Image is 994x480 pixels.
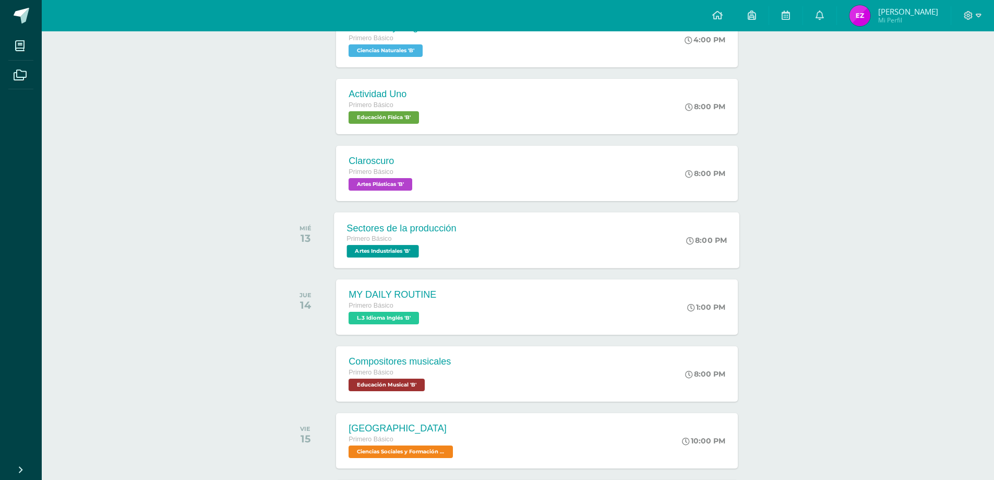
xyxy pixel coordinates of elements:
span: L.3 Idioma Inglés 'B' [349,312,419,324]
div: VIE [300,425,310,432]
span: Primero Básico [349,302,393,309]
span: Educación Física 'B' [349,111,419,124]
span: Primero Básico [349,369,393,376]
span: Primero Básico [349,101,393,109]
div: MIÉ [300,225,312,232]
div: MY DAILY ROUTINE [349,289,436,300]
span: Ciencias Sociales y Formación Ciudadana 'B' [349,446,453,458]
span: Primero Básico [349,168,393,175]
span: Primero Básico [349,436,393,443]
div: 14 [300,299,312,311]
span: Primero Básico [347,235,392,242]
div: 4:00 PM [685,35,725,44]
div: 8:00 PM [685,369,725,379]
div: [GEOGRAPHIC_DATA] [349,423,456,434]
div: JUE [300,291,312,299]
div: 10:00 PM [682,436,725,446]
div: Compositores musicales [349,356,451,367]
span: Primero Básico [349,34,393,42]
span: Ciencias Naturales 'B' [349,44,423,57]
div: Claroscuro [349,156,415,167]
span: Educación Musical 'B' [349,379,425,391]
div: 8:00 PM [685,169,725,178]
div: Actividad Uno [349,89,422,100]
div: 13 [300,232,312,244]
div: 8:00 PM [685,102,725,111]
div: 8:00 PM [687,236,727,245]
span: [PERSON_NAME] [878,6,938,17]
div: 15 [300,432,310,445]
span: Artes Plásticas 'B' [349,178,412,191]
div: Sectores de la producción [347,223,457,233]
img: 687af13bb66982c3e5287b72cc16effe.png [849,5,870,26]
span: Artes Industriales 'B' [347,245,419,257]
div: 1:00 PM [687,302,725,312]
span: Mi Perfil [878,16,938,25]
